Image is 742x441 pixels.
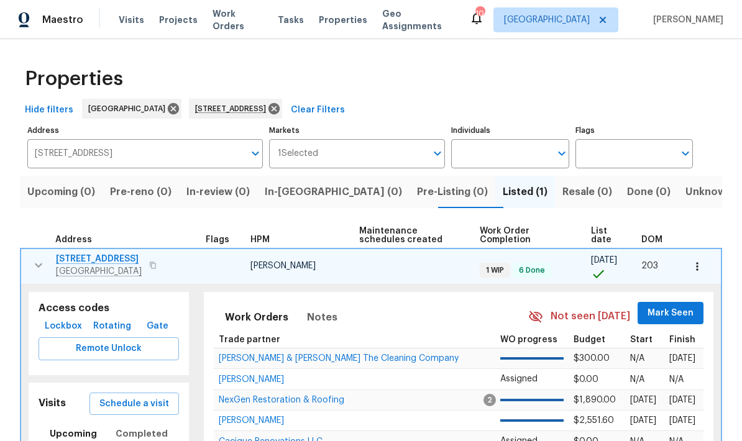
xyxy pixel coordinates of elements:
[278,148,318,159] span: 1 Selected
[93,319,131,334] span: Rotating
[630,396,656,404] span: [DATE]
[45,319,82,334] span: Lockbox
[269,127,446,134] label: Markets
[219,355,459,362] a: [PERSON_NAME] & [PERSON_NAME] The Cleaning Company
[475,7,484,20] div: 10
[39,397,66,410] h5: Visits
[630,354,644,363] span: N/A
[307,309,337,326] span: Notes
[669,354,695,363] span: [DATE]
[48,341,169,357] span: Remote Unlock
[630,375,644,384] span: N/A
[319,14,367,26] span: Properties
[206,235,229,244] span: Flags
[286,99,350,122] button: Clear Filters
[110,183,172,201] span: Pre-reno (0)
[669,416,695,425] span: [DATE]
[219,396,344,404] a: NexGen Restoration & Roofing
[27,127,263,134] label: Address
[20,99,78,122] button: Hide filters
[39,337,179,360] button: Remote Unlock
[591,227,620,244] span: List date
[39,302,179,315] h5: Access codes
[25,102,73,118] span: Hide filters
[648,306,694,321] span: Mark Seen
[669,375,684,384] span: N/A
[219,417,284,424] a: [PERSON_NAME]
[504,14,590,26] span: [GEOGRAPHIC_DATA]
[574,335,605,344] span: Budget
[55,235,92,244] span: Address
[40,315,87,338] button: Lockbox
[219,416,284,425] span: [PERSON_NAME]
[630,335,653,344] span: Start
[451,127,569,134] label: Individuals
[219,354,459,363] span: [PERSON_NAME] & [PERSON_NAME] The Cleaning Company
[669,335,695,344] span: Finish
[219,396,344,404] span: NexGen Restoration & Roofing
[278,16,304,24] span: Tasks
[638,302,703,325] button: Mark Seen
[265,183,402,201] span: In-[GEOGRAPHIC_DATA] (0)
[514,265,550,276] span: 6 Done
[574,396,616,404] span: $1,890.00
[142,319,172,334] span: Gate
[591,256,617,265] span: [DATE]
[627,183,671,201] span: Done (0)
[189,99,282,119] div: [STREET_ADDRESS]
[250,261,316,270] span: [PERSON_NAME]
[500,335,557,344] span: WO progress
[213,7,263,32] span: Work Orders
[359,227,459,244] span: Maintenance schedules created
[574,354,610,363] span: $300.00
[159,14,198,26] span: Projects
[429,145,446,162] button: Open
[82,99,181,119] div: [GEOGRAPHIC_DATA]
[99,396,169,412] span: Schedule a visit
[677,145,694,162] button: Open
[186,183,250,201] span: In-review (0)
[575,127,693,134] label: Flags
[382,7,454,32] span: Geo Assignments
[630,416,656,425] span: [DATE]
[88,315,136,338] button: Rotating
[551,309,630,324] span: Not seen [DATE]
[42,14,83,26] span: Maestro
[574,375,598,384] span: $0.00
[648,14,723,26] span: [PERSON_NAME]
[483,394,496,406] span: 2
[219,375,284,384] span: [PERSON_NAME]
[25,73,123,85] span: Properties
[480,227,570,244] span: Work Order Completion
[291,102,345,118] span: Clear Filters
[247,145,264,162] button: Open
[553,145,570,162] button: Open
[503,183,547,201] span: Listed (1)
[250,235,270,244] span: HPM
[562,183,612,201] span: Resale (0)
[641,235,662,244] span: DOM
[225,309,288,326] span: Work Orders
[137,315,177,338] button: Gate
[219,335,280,344] span: Trade partner
[417,183,488,201] span: Pre-Listing (0)
[89,393,179,416] button: Schedule a visit
[500,373,563,386] p: Assigned
[574,416,614,425] span: $2,551.60
[641,261,658,270] span: 203
[119,14,144,26] span: Visits
[27,183,95,201] span: Upcoming (0)
[669,396,695,404] span: [DATE]
[481,265,509,276] span: 1 WIP
[219,376,284,383] a: [PERSON_NAME]
[88,102,170,115] span: [GEOGRAPHIC_DATA]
